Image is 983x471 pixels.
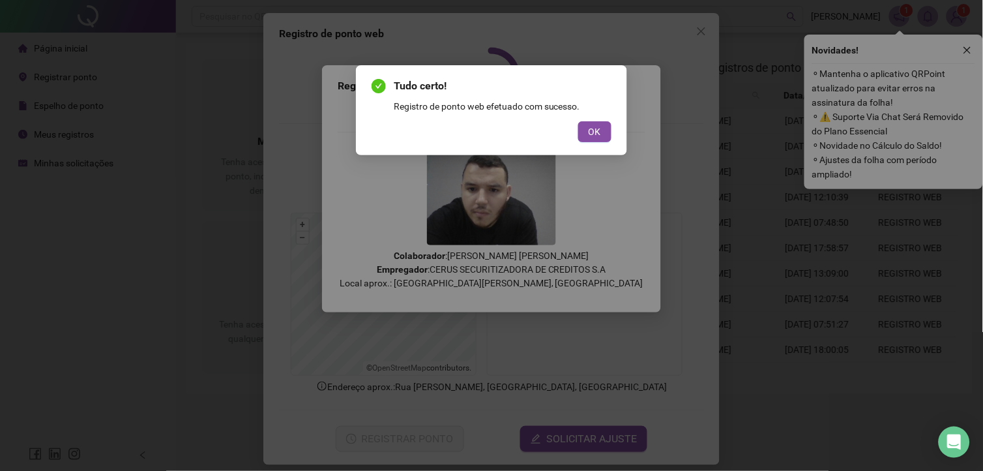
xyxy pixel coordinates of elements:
[372,79,386,93] span: check-circle
[394,78,611,94] span: Tudo certo!
[578,121,611,142] button: OK
[589,125,601,139] span: OK
[394,99,611,114] div: Registro de ponto web efetuado com sucesso.
[939,427,970,458] div: Open Intercom Messenger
